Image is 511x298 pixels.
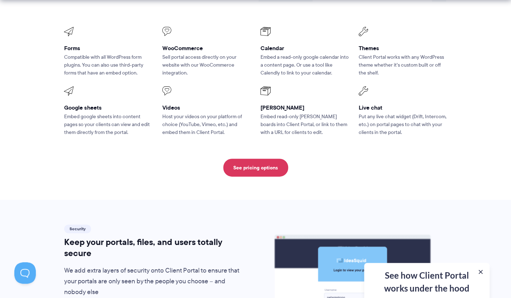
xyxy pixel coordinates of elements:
[261,104,349,111] h3: [PERSON_NAME]
[162,113,250,136] p: Host your videos on your platform of choice (YouTube, Vimeo, etc.) and embed them in Client Portal.
[162,44,250,52] h3: WooCommerce
[223,159,288,177] a: See pricing options
[359,104,447,111] h3: Live chat
[64,237,245,258] h2: Keep your portals, files, and users totally secure
[64,104,152,111] h3: Google sheets
[14,262,36,284] iframe: Toggle Customer Support
[261,53,349,77] p: Embed a read-only google calendar into a content page. Or use a tool like Calendly to link to you...
[359,113,447,136] p: Put any live chat widget (Drift, Intercom, etc.) on portal pages to chat with your clients in the...
[64,225,91,233] span: Security
[261,113,349,136] p: Embed read-only [PERSON_NAME] boards into Client Portal, or link to them with a URL for clients t...
[64,265,245,298] p: We add extra layers of security onto Client Portal to ensure that your portals are only seen by t...
[64,44,152,52] h3: Forms
[162,104,250,111] h3: Videos
[261,44,349,52] h3: Calendar
[359,53,447,77] p: Client Portal works with any WordPress theme whether it’s custom built or off the shelf.
[64,53,152,77] p: Compatible with all WordPress form plugins. You can also use third-party forms that have an embed...
[64,113,152,136] p: Embed google sheets into content pages so your clients can view and edit them directly from the p...
[359,44,447,52] h3: Themes
[162,53,250,77] p: Sell portal access directly on your website with our WooCommerce integration.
